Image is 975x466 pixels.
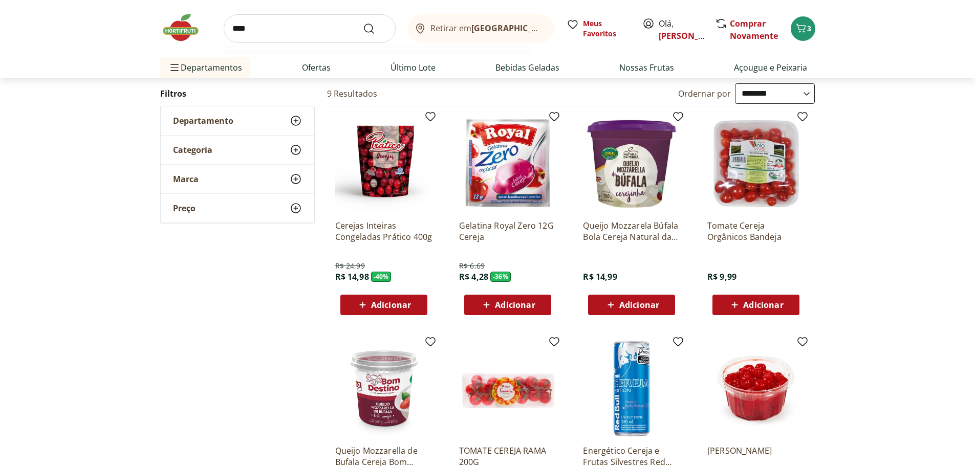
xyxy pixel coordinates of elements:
span: Categoria [173,145,212,155]
button: Retirar em[GEOGRAPHIC_DATA]/[GEOGRAPHIC_DATA] [408,14,554,43]
img: Hortifruti [160,12,211,43]
button: Carrinho [791,16,815,41]
button: Categoria [161,136,314,164]
span: - 36 % [490,272,511,282]
img: Energético Cereja e Frutas Silvestres Red Bull 250ml [583,340,680,437]
img: Cereja Maraschino [707,340,805,437]
img: Gelatina Royal Zero 12G Cereja [459,115,556,212]
span: Departamentos [168,55,242,80]
a: Cerejas Inteiras Congeladas Prático 400g [335,220,432,242]
button: Adicionar [588,295,675,315]
label: Ordernar por [678,88,731,99]
a: Queijo Mozzarela Búfala Bola Cereja Natural da Terra 150g [583,220,680,242]
a: Açougue e Peixaria [734,61,807,74]
a: Comprar Novamente [730,18,778,41]
img: Queijo Mozzarela Búfala Bola Cereja Natural da Terra 150g [583,115,680,212]
span: Olá, [659,17,704,42]
span: Adicionar [619,301,659,309]
span: 3 [807,24,811,33]
button: Adicionar [712,295,799,315]
button: Submit Search [363,23,387,35]
span: Adicionar [495,301,535,309]
span: Preço [173,203,196,213]
span: Departamento [173,116,233,126]
button: Menu [168,55,181,80]
b: [GEOGRAPHIC_DATA]/[GEOGRAPHIC_DATA] [471,23,644,34]
span: Meus Favoritos [583,18,630,39]
span: Adicionar [743,301,783,309]
span: R$ 14,99 [583,271,617,282]
span: R$ 14,98 [335,271,369,282]
input: search [224,14,396,43]
button: Preço [161,194,314,223]
a: Bebidas Geladas [495,61,559,74]
a: Tomate Cereja Orgânicos Bandeja [707,220,805,242]
h2: 9 Resultados [327,88,378,99]
span: Adicionar [371,301,411,309]
a: Ofertas [302,61,331,74]
a: Meus Favoritos [567,18,630,39]
span: Retirar em [430,24,544,33]
span: R$ 4,28 [459,271,488,282]
a: Nossas Frutas [619,61,674,74]
img: Queijo Mozzarella de Bufala Cereja Bom Destino 160g [335,340,432,437]
button: Adicionar [340,295,427,315]
button: Adicionar [464,295,551,315]
span: - 40 % [371,272,392,282]
h2: Filtros [160,83,315,104]
span: R$ 9,99 [707,271,736,282]
img: TOMATE CEREJA RAMA 200G [459,340,556,437]
span: Marca [173,174,199,184]
a: [PERSON_NAME] [659,30,725,41]
button: Departamento [161,106,314,135]
img: Tomate Cereja Orgânicos Bandeja [707,115,805,212]
span: R$ 24,99 [335,261,365,271]
span: R$ 6,69 [459,261,485,271]
a: Último Lote [391,61,436,74]
a: Gelatina Royal Zero 12G Cereja [459,220,556,242]
button: Marca [161,165,314,193]
img: Cerejas Inteiras Congeladas Prático 400g [335,115,432,212]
